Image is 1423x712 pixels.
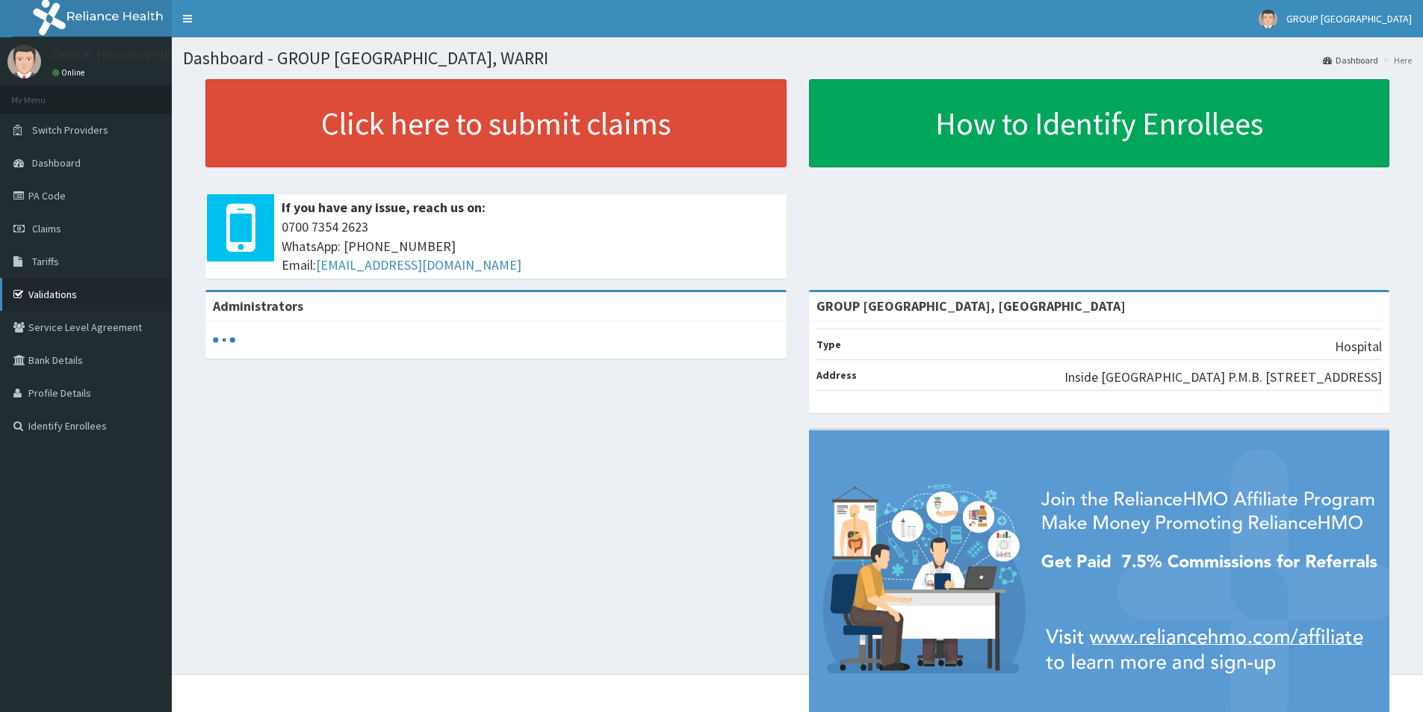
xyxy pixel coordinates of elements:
[205,79,787,167] a: Click here to submit claims
[213,329,235,351] svg: audio-loading
[183,49,1412,68] h1: Dashboard - GROUP [GEOGRAPHIC_DATA], WARRI
[1380,54,1412,66] li: Here
[32,156,81,170] span: Dashboard
[52,49,219,62] p: GROUP [GEOGRAPHIC_DATA]
[213,297,303,315] b: Administrators
[1064,368,1382,387] p: Inside [GEOGRAPHIC_DATA] P.M.B. [STREET_ADDRESS]
[282,199,486,216] b: If you have any issue, reach us on:
[32,255,59,268] span: Tariffs
[32,123,108,137] span: Switch Providers
[816,297,1126,315] strong: GROUP [GEOGRAPHIC_DATA], [GEOGRAPHIC_DATA]
[1323,54,1378,66] a: Dashboard
[1259,10,1277,28] img: User Image
[816,338,841,351] b: Type
[32,222,61,235] span: Claims
[316,256,521,273] a: [EMAIL_ADDRESS][DOMAIN_NAME]
[52,67,88,78] a: Online
[816,368,857,382] b: Address
[282,217,779,275] span: 0700 7354 2623 WhatsApp: [PHONE_NUMBER] Email:
[1335,337,1382,356] p: Hospital
[7,45,41,78] img: User Image
[809,79,1390,167] a: How to Identify Enrollees
[1286,12,1412,25] span: GROUP [GEOGRAPHIC_DATA]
